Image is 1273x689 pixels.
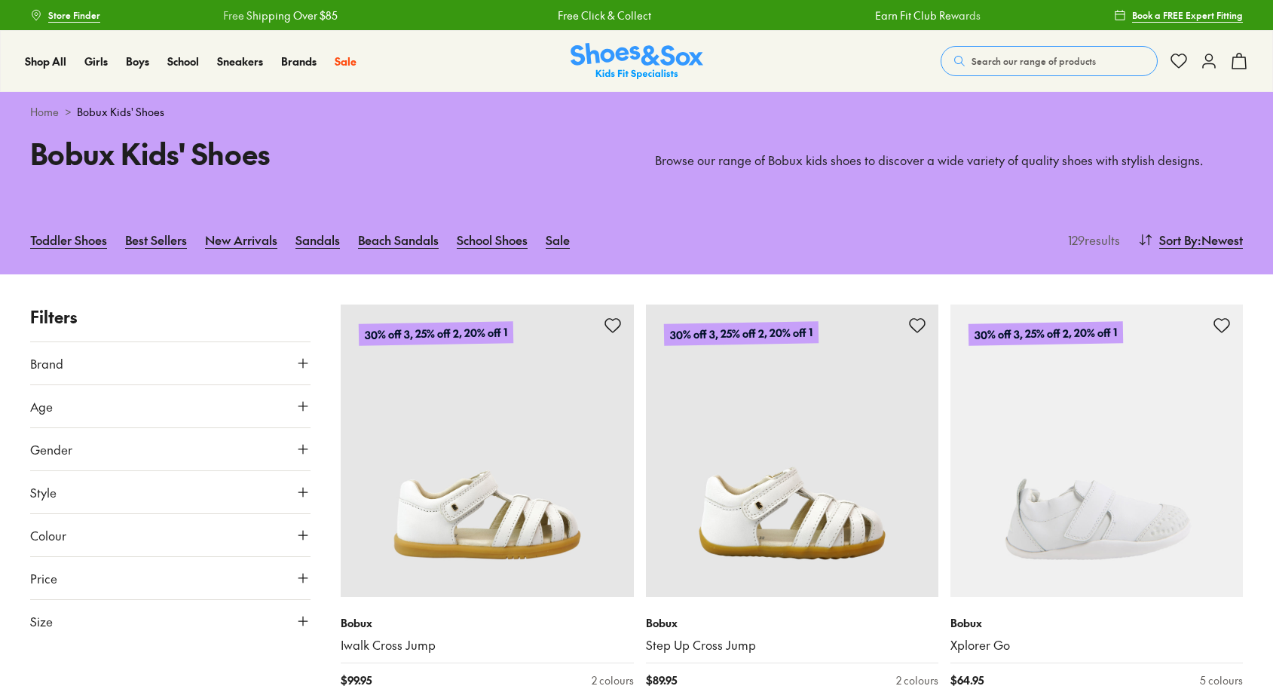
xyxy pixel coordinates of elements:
[646,672,677,688] span: $ 89.95
[341,615,633,631] p: Bobux
[30,428,311,470] button: Gender
[592,672,634,688] div: 2 colours
[941,46,1158,76] button: Search our range of products
[30,104,59,120] a: Home
[571,43,703,80] a: Shoes & Sox
[1200,672,1243,688] div: 5 colours
[341,637,633,654] a: Iwalk Cross Jump
[646,615,938,631] p: Bobux
[1083,8,1198,23] a: Free Shipping Over $85
[30,354,63,372] span: Brand
[295,223,340,256] a: Sandals
[969,321,1123,346] p: 30% off 3, 25% off 2, 20% off 1
[663,321,818,346] p: 30% off 3, 25% off 2, 20% off 1
[546,223,570,256] a: Sale
[48,8,100,22] span: Store Finder
[30,612,53,630] span: Size
[896,672,938,688] div: 2 colours
[30,104,1243,120] div: >
[25,54,66,69] a: Shop All
[125,223,187,256] a: Best Sellers
[646,305,938,597] a: 30% off 3, 25% off 2, 20% off 1
[1138,223,1243,256] button: Sort By:Newest
[30,305,311,329] p: Filters
[112,8,226,23] a: Free Shipping Over $85
[1198,231,1243,249] span: : Newest
[30,440,72,458] span: Gender
[30,223,107,256] a: Toddler Shoes
[335,54,357,69] a: Sale
[358,223,439,256] a: Beach Sandals
[950,615,1243,631] p: Bobux
[950,637,1243,654] a: Xplorer Go
[30,397,53,415] span: Age
[30,385,311,427] button: Age
[30,600,311,642] button: Size
[167,54,199,69] a: School
[763,8,869,23] a: Earn Fit Club Rewards
[972,54,1096,68] span: Search our range of products
[30,569,57,587] span: Price
[77,104,164,120] span: Bobux Kids' Shoes
[1132,8,1243,22] span: Book a FREE Expert Fitting
[30,132,619,175] h1: Bobux Kids' Shoes
[1062,231,1120,249] p: 129 results
[1114,2,1243,29] a: Book a FREE Expert Fitting
[30,2,100,29] a: Store Finder
[341,672,372,688] span: $ 99.95
[30,557,311,599] button: Price
[30,526,66,544] span: Colour
[30,471,311,513] button: Style
[445,8,539,23] a: Free Click & Collect
[84,54,108,69] a: Girls
[281,54,317,69] a: Brands
[646,637,938,654] a: Step Up Cross Jump
[359,321,513,346] p: 30% off 3, 25% off 2, 20% off 1
[950,305,1243,597] a: 30% off 3, 25% off 2, 20% off 1
[950,672,984,688] span: $ 64.95
[30,342,311,384] button: Brand
[205,223,277,256] a: New Arrivals
[457,223,528,256] a: School Shoes
[217,54,263,69] a: Sneakers
[571,43,703,80] img: SNS_Logo_Responsive.svg
[1159,231,1198,249] span: Sort By
[655,152,1244,169] p: Browse our range of Bobux kids shoes to discover a wide variety of quality shoes with stylish des...
[341,305,633,597] a: 30% off 3, 25% off 2, 20% off 1
[30,483,57,501] span: Style
[126,54,149,69] a: Boys
[30,514,311,556] button: Colour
